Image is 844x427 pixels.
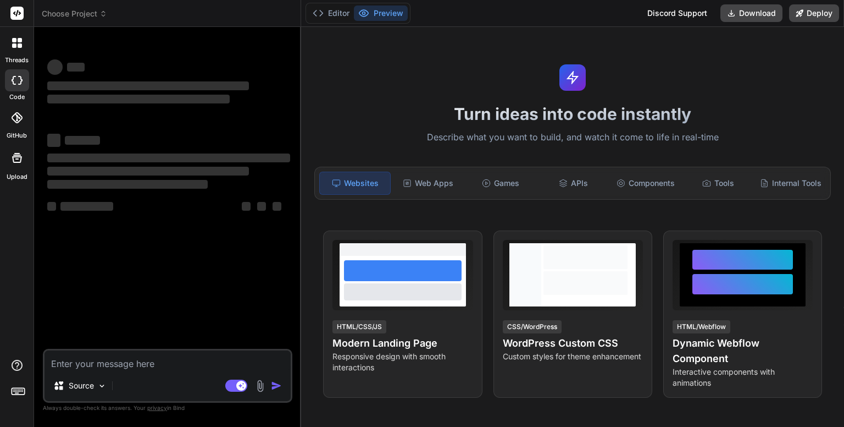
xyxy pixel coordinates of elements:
label: code [9,92,25,102]
p: Responsive design with smooth interactions [332,351,473,373]
span: ‌ [242,202,251,211]
div: Tools [683,172,753,195]
div: HTML/Webflow [673,320,730,333]
span: ‌ [257,202,266,211]
button: Preview [354,6,408,21]
label: GitHub [7,131,27,140]
div: Internal Tools [756,172,826,195]
p: Always double-check its answers. Your in Bind [43,403,292,413]
p: Describe what you want to build, and watch it come to life in real-time [308,130,837,145]
button: Deploy [789,4,839,22]
button: Editor [308,6,354,21]
div: Websites [319,172,391,195]
span: ‌ [47,180,208,189]
p: Interactive components with animations [673,366,813,388]
div: HTML/CSS/JS [332,320,386,333]
span: ‌ [67,63,85,72]
img: Pick Models [97,381,107,391]
div: Components [610,172,681,195]
img: attachment [254,380,266,392]
span: ‌ [60,202,113,211]
span: ‌ [47,59,63,75]
span: ‌ [47,81,249,90]
h4: Dynamic Webflow Component [673,336,813,366]
div: Discord Support [641,4,714,22]
label: threads [5,56,29,65]
h4: WordPress Custom CSS [503,336,643,351]
span: ‌ [65,136,100,145]
span: privacy [147,404,167,411]
span: ‌ [47,134,60,147]
div: Games [465,172,536,195]
div: APIs [538,172,608,195]
h1: Turn ideas into code instantly [308,104,837,124]
span: ‌ [47,202,56,211]
span: ‌ [273,202,281,211]
span: ‌ [47,95,230,103]
span: ‌ [47,167,249,176]
p: Source [69,380,94,391]
img: icon [271,380,282,391]
label: Upload [7,172,27,182]
div: CSS/WordPress [503,320,562,333]
h4: Modern Landing Page [332,336,473,351]
span: ‌ [47,154,290,162]
button: Download [720,4,782,22]
p: Custom styles for theme enhancement [503,351,643,362]
span: Choose Project [42,8,107,19]
div: Web Apps [393,172,463,195]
